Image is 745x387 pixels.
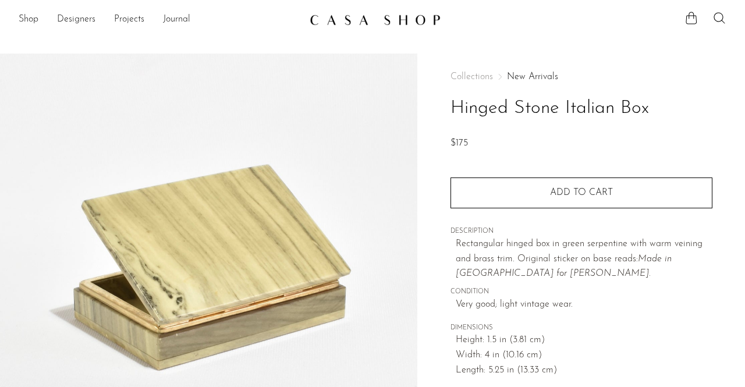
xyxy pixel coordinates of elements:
[114,12,144,27] a: Projects
[57,12,95,27] a: Designers
[19,10,300,30] nav: Desktop navigation
[450,226,712,237] span: DESCRIPTION
[19,12,38,27] a: Shop
[456,363,712,378] span: Length: 5.25 in (13.33 cm)
[450,94,712,123] h1: Hinged Stone Italian Box
[19,10,300,30] ul: NEW HEADER MENU
[507,72,558,81] a: New Arrivals
[456,348,712,363] span: Width: 4 in (10.16 cm)
[450,139,468,148] span: $175
[550,188,613,197] span: Add to cart
[456,333,712,348] span: Height: 1.5 in (3.81 cm)
[450,287,712,297] span: CONDITION
[456,297,712,313] span: Very good; light vintage wear.
[456,237,712,282] p: Rectangular hinged box in green serpentine with warm veining and brass trim. Original sticker on ...
[163,12,190,27] a: Journal
[450,323,712,333] span: DIMENSIONS
[450,177,712,208] button: Add to cart
[450,72,712,81] nav: Breadcrumbs
[450,72,493,81] span: Collections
